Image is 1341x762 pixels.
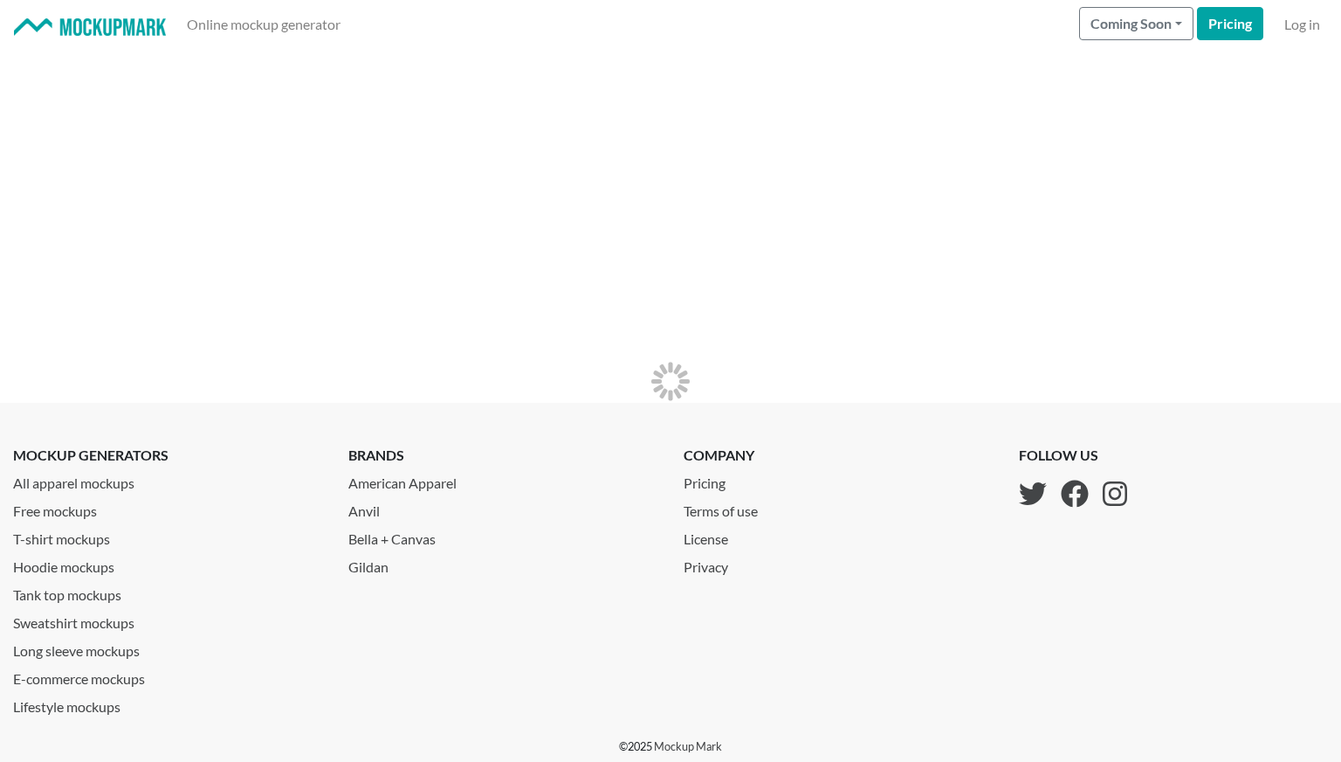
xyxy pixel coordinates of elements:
p: mockup generators [13,445,322,466]
a: E-commerce mockups [13,662,322,689]
a: Long sleeve mockups [13,634,322,662]
a: Online mockup generator [180,7,347,42]
a: Privacy [684,550,772,578]
a: Hoodie mockups [13,550,322,578]
a: American Apparel [348,466,657,494]
p: © 2025 [619,738,722,755]
a: T-shirt mockups [13,522,322,550]
p: brands [348,445,657,466]
a: Lifestyle mockups [13,689,322,717]
button: Coming Soon [1079,7,1193,40]
p: company [684,445,772,466]
img: Mockup Mark [14,18,166,37]
a: Mockup Mark [654,739,722,753]
a: Terms of use [684,494,772,522]
a: Log in [1277,7,1327,42]
p: follow us [1019,445,1127,466]
a: Tank top mockups [13,578,322,606]
a: Free mockups [13,494,322,522]
a: Bella + Canvas [348,522,657,550]
a: Pricing [1197,7,1263,40]
a: Sweatshirt mockups [13,606,322,634]
a: All apparel mockups [13,466,322,494]
a: License [684,522,772,550]
a: Anvil [348,494,657,522]
a: Gildan [348,550,657,578]
a: Pricing [684,466,772,494]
